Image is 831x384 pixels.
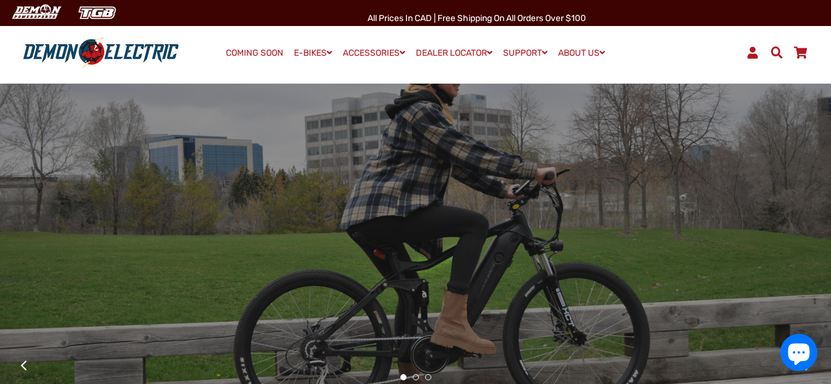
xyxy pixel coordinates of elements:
inbox-online-store-chat: Shopify online store chat [777,334,821,374]
a: ABOUT US [554,44,609,62]
a: DEALER LOCATOR [411,44,497,62]
button: 3 of 3 [425,374,431,380]
a: ACCESSORIES [338,44,410,62]
img: Demon Electric logo [19,37,183,69]
button: 1 of 3 [400,374,407,380]
a: COMING SOON [222,45,288,62]
img: Demon Electric [6,2,66,23]
span: All Prices in CAD | Free shipping on all orders over $100 [368,13,586,24]
a: SUPPORT [499,44,552,62]
img: TGB Canada [72,2,123,23]
button: 2 of 3 [413,374,419,380]
a: E-BIKES [290,44,337,62]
